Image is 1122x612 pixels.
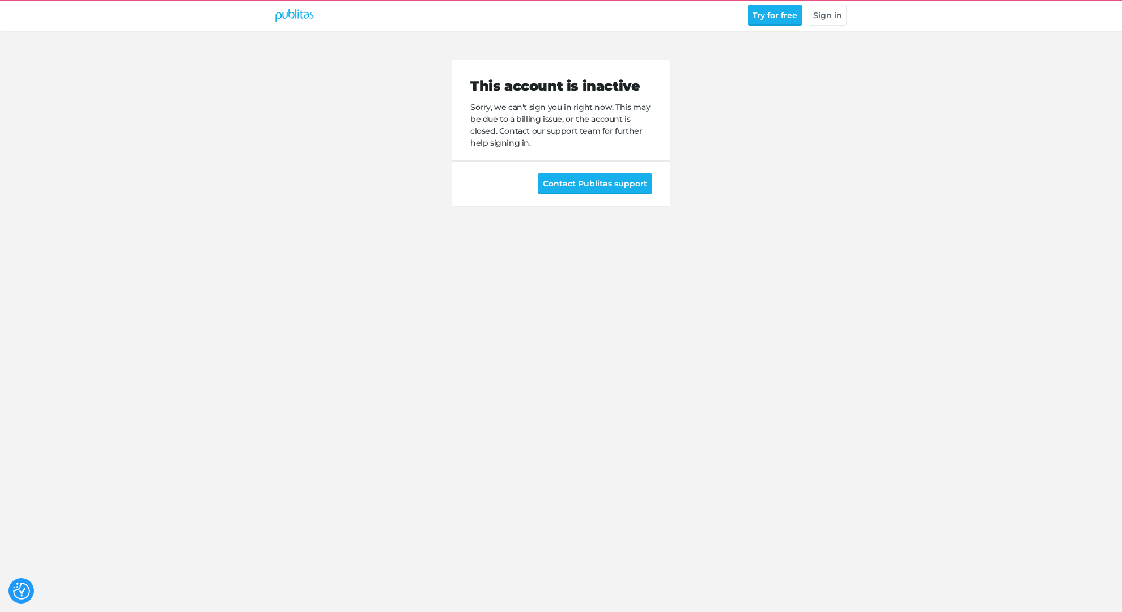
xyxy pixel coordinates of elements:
[538,177,652,188] a: Contact Publitas support
[748,5,802,26] button: Try for free
[13,583,30,600] img: Revisit consent button
[470,78,652,95] h2: This account is inactive
[13,583,30,600] button: Cookie Settings
[809,5,847,26] button: Sign in
[470,101,652,149] p: Sorry, we can't sign you in right now. This may be due to a billing issue, or the account is clos...
[538,173,652,194] button: Contact Publitas support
